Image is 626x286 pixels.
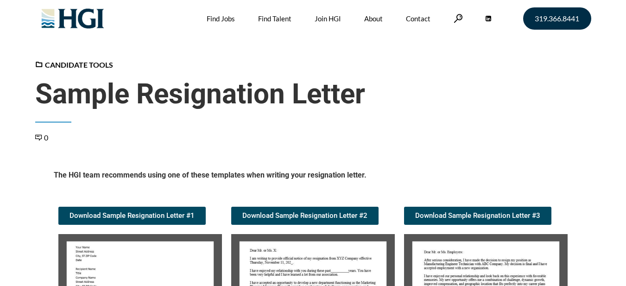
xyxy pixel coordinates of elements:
span: 319.366.8441 [535,15,579,22]
a: 0 [35,133,48,142]
a: Candidate Tools [35,60,113,69]
a: Download Sample Resignation Letter #2 [231,207,379,225]
h5: The HGI team recommends using one of these templates when writing your resignation letter. [54,170,573,184]
a: Download Sample Resignation Letter #1 [58,207,206,225]
a: 319.366.8441 [523,7,591,30]
a: Search [454,14,463,23]
span: Sample Resignation Letter [35,77,591,111]
a: Download Sample Resignation Letter #3 [404,207,551,225]
span: Download Sample Resignation Letter #2 [242,212,367,219]
span: Download Sample Resignation Letter #3 [415,212,540,219]
span: Download Sample Resignation Letter #1 [70,212,195,219]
